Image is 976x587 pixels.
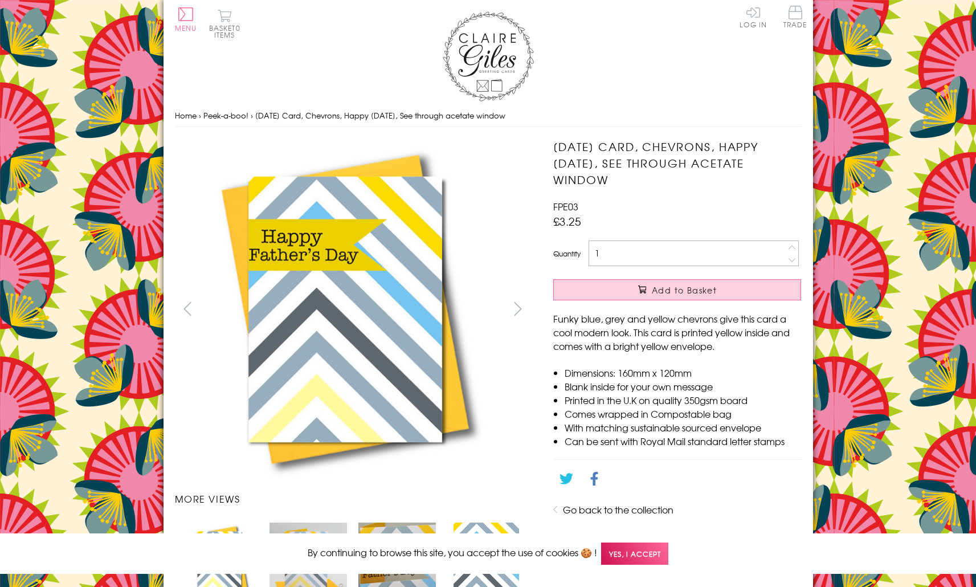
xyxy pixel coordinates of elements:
[565,407,801,421] li: Comes wrapped in Compostable bag
[443,11,534,101] img: Claire Giles Greetings Cards
[553,199,578,213] span: FPE03
[783,6,807,28] span: Trade
[565,366,801,380] li: Dimensions: 160mm x 120mm
[553,312,801,353] p: Funky blue, grey and yellow chevrons give this card a cool modern look. This card is printed yell...
[175,104,802,128] nav: breadcrumbs
[783,6,807,30] a: Trade
[563,503,673,516] a: Go back to the collection
[565,421,801,434] li: With matching sustainable sourced envelope
[175,7,197,31] button: Menu
[175,296,201,321] button: prev
[565,393,801,407] li: Printed in the U.K on quality 350gsm board
[199,110,201,121] span: ›
[652,284,717,296] span: Add to Basket
[251,110,253,121] span: ›
[175,492,531,506] h3: More views
[203,110,248,121] a: Peek-a-boo!
[565,380,801,393] li: Blank inside for your own message
[530,138,872,480] img: Father's Day Card, Chevrons, Happy Father's Day, See through acetate window
[175,23,197,33] span: Menu
[209,9,240,38] button: Basket0 items
[601,543,668,565] span: Yes, I accept
[553,138,801,187] h1: [DATE] Card, Chevrons, Happy [DATE], See through acetate window
[740,6,767,28] a: Log In
[565,434,801,448] li: Can be sent with Royal Mail standard letter stamps
[505,296,530,321] button: next
[553,248,581,259] label: Quantity
[175,110,197,121] a: Home
[553,279,801,300] button: Add to Basket
[174,138,516,480] img: Father's Day Card, Chevrons, Happy Father's Day, See through acetate window
[553,213,581,229] span: £3.25
[255,110,505,121] span: [DATE] Card, Chevrons, Happy [DATE], See through acetate window
[214,23,240,40] span: 0 items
